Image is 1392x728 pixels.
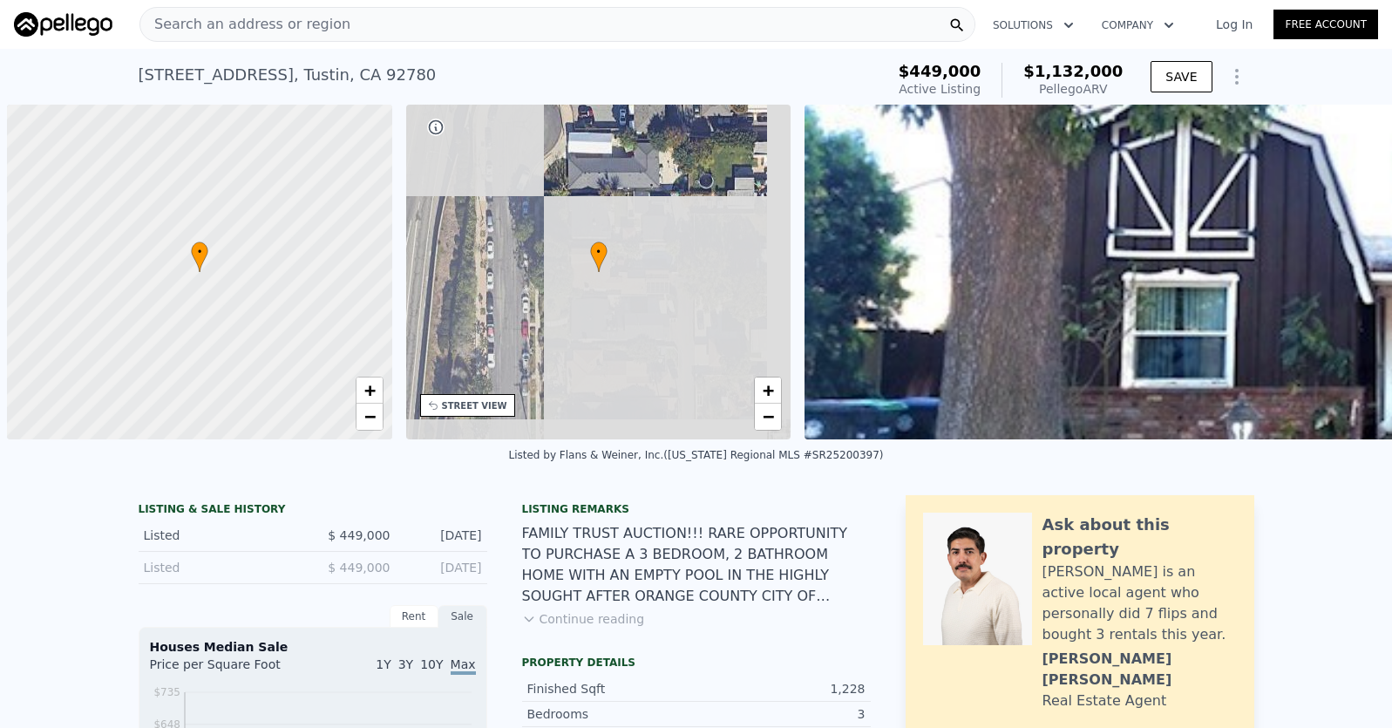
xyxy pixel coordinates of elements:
[522,610,645,628] button: Continue reading
[404,559,482,576] div: [DATE]
[1042,691,1167,711] div: Real Estate Agent
[363,405,375,427] span: −
[590,244,608,260] span: •
[404,527,482,544] div: [DATE]
[1042,513,1237,561] div: Ask about this property
[139,63,437,87] div: [STREET_ADDRESS] , Tustin , CA 92780
[527,705,696,723] div: Bedrooms
[153,686,180,698] tspan: $735
[328,561,390,575] span: $ 449,000
[438,605,487,628] div: Sale
[1042,561,1237,645] div: [PERSON_NAME] is an active local agent who personally did 7 flips and bought 3 rentals this year.
[398,657,413,671] span: 3Y
[191,244,208,260] span: •
[1023,80,1123,98] div: Pellego ARV
[150,638,476,656] div: Houses Median Sale
[508,449,883,461] div: Listed by Flans & Weiner, Inc. ([US_STATE] Regional MLS #SR25200397)
[150,656,313,684] div: Price per Square Foot
[755,378,781,404] a: Zoom in
[590,242,608,272] div: •
[363,379,375,401] span: +
[144,527,299,544] div: Listed
[696,705,866,723] div: 3
[522,523,871,607] div: FAMILY TRUST AUCTION!!! RARE OPPORTUNITY TO PURCHASE A 3 BEDROOM, 2 BATHROOM HOME WITH AN EMPTY P...
[763,379,774,401] span: +
[420,657,443,671] span: 10Y
[522,656,871,670] div: Property details
[376,657,390,671] span: 1Y
[1151,61,1212,92] button: SAVE
[696,680,866,697] div: 1,228
[527,680,696,697] div: Finished Sqft
[139,502,487,520] div: LISTING & SALE HISTORY
[1219,59,1254,94] button: Show Options
[140,14,350,35] span: Search an address or region
[14,12,112,37] img: Pellego
[763,405,774,427] span: −
[390,605,438,628] div: Rent
[1042,649,1237,691] div: [PERSON_NAME] [PERSON_NAME]
[451,657,476,675] span: Max
[1023,62,1123,80] span: $1,132,000
[328,528,390,542] span: $ 449,000
[899,62,981,80] span: $449,000
[356,378,383,404] a: Zoom in
[356,404,383,430] a: Zoom out
[442,399,507,412] div: STREET VIEW
[144,559,299,576] div: Listed
[1195,16,1273,33] a: Log In
[755,404,781,430] a: Zoom out
[522,502,871,516] div: Listing remarks
[1273,10,1378,39] a: Free Account
[899,82,981,96] span: Active Listing
[191,242,208,272] div: •
[1088,10,1188,41] button: Company
[979,10,1088,41] button: Solutions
